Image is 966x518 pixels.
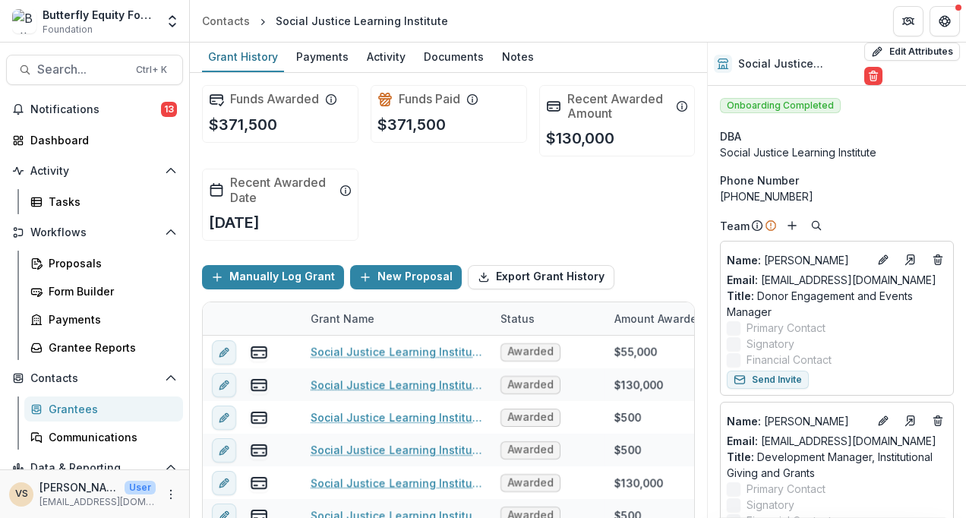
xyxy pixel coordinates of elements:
span: Onboarding Completed [720,98,841,113]
p: User [125,481,156,494]
div: Contacts [202,13,250,29]
p: [DATE] [209,211,260,234]
span: Title : [727,450,754,463]
div: Form Builder [49,283,171,299]
a: Tasks [24,189,183,214]
span: Activity [30,165,159,178]
div: Butterfly Equity Foundation [43,7,156,23]
p: Team [720,218,750,234]
span: Workflows [30,226,159,239]
div: Social Justice Learning Institute [720,144,954,160]
button: Partners [893,6,923,36]
div: $500 [614,442,641,458]
div: Grantees [49,401,171,417]
span: Phone Number [720,172,799,188]
div: Status [491,302,605,335]
div: Payments [49,311,171,327]
span: Awarded [507,346,554,358]
button: edit [212,340,236,364]
h2: Social Justice Learning Institute [738,58,858,71]
span: Primary Contact [747,481,826,497]
button: Delete [864,67,882,85]
button: Notifications13 [6,97,183,122]
div: Tasks [49,194,171,210]
a: Email: [EMAIL_ADDRESS][DOMAIN_NAME] [727,272,936,288]
button: Open Workflows [6,220,183,245]
p: Development Manager, Institutional Giving and Grants [727,449,947,481]
h2: Recent Awarded Date [230,175,333,204]
div: Grant Name [301,311,384,327]
div: Grant Name [301,302,491,335]
div: Communications [49,429,171,445]
span: Awarded [507,378,554,391]
button: Search... [6,55,183,85]
a: Grant History [202,43,284,72]
div: Status [491,311,544,327]
button: Manually Log Grant [202,265,344,289]
div: Amount Awarded [605,302,719,335]
a: Grantee Reports [24,335,183,360]
span: DBA [720,128,741,144]
span: Email: [727,273,758,286]
h2: Funds Awarded [230,92,319,106]
span: Foundation [43,23,93,36]
div: [PHONE_NUMBER] [720,188,954,204]
button: More [162,485,180,504]
a: Communications [24,425,183,450]
a: Go to contact [898,248,923,272]
button: Get Help [930,6,960,36]
span: Email: [727,434,758,447]
div: Dashboard [30,132,171,148]
span: Signatory [747,497,794,513]
div: $55,000 [614,344,657,360]
button: view-payments [250,343,268,361]
div: Grantee Reports [49,340,171,355]
button: Search [807,216,826,235]
p: [PERSON_NAME] [727,252,868,268]
div: Activity [361,46,412,68]
p: Donor Engagement and Events Manager [727,288,947,320]
span: Contacts [30,372,159,385]
span: Awarded [507,476,554,489]
p: $371,500 [209,113,277,136]
a: Activity [361,43,412,72]
button: view-payments [250,408,268,426]
button: Deletes [929,412,947,430]
button: New Proposal [350,265,462,289]
button: Edit [874,251,892,269]
span: Data & Reporting [30,462,159,475]
div: Grant History [202,46,284,68]
span: Financial Contact [747,352,832,368]
button: view-payments [250,375,268,393]
a: Payments [24,307,183,332]
a: Proposals [24,251,183,276]
a: Social Justice Learning Institute - Grant - [DATE] [311,475,482,491]
div: $500 [614,409,641,425]
a: Form Builder [24,279,183,304]
a: Contacts [196,10,256,32]
h2: Funds Paid [399,92,460,106]
a: Social Justice Learning Institute - 2023 - Butterfly Equity Foundation - Annual Info Sheet, Goals... [311,344,482,360]
a: Grantees [24,396,183,422]
p: [PERSON_NAME] [39,479,118,495]
a: Social Justice Learning Institute - 2024 - Butterfly Equity Foundation - Annual Info Sheet, Goals... [311,377,482,393]
h2: Recent Awarded Amount [567,92,671,121]
span: Awarded [507,444,554,456]
p: $130,000 [546,127,614,150]
span: Name : [727,415,761,428]
div: Notes [496,46,540,68]
a: Social Justice Learning Institute - Honorarium - [DATE] [311,442,482,458]
span: Primary Contact [747,320,826,336]
nav: breadcrumb [196,10,454,32]
a: Name: [PERSON_NAME] [727,413,868,429]
p: [EMAIL_ADDRESS][DOMAIN_NAME] [39,495,156,509]
button: Edit Attributes [864,43,960,61]
a: Name: [PERSON_NAME] [727,252,868,268]
button: Deletes [929,251,947,269]
button: Add [783,216,801,235]
button: Open Data & Reporting [6,456,183,480]
button: Send Invite [727,371,809,389]
p: $371,500 [377,113,446,136]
